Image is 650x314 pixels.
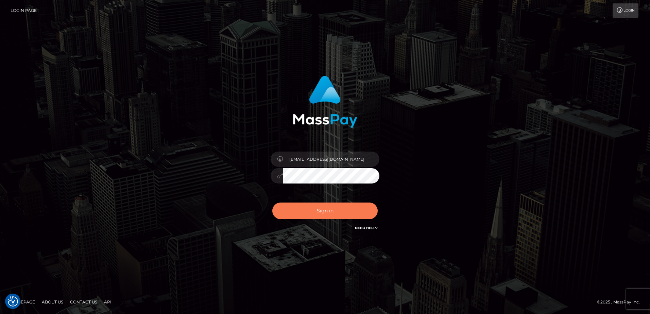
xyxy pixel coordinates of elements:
img: Revisit consent button [8,296,18,307]
a: Need Help? [355,226,378,230]
a: About Us [39,297,66,307]
button: Consent Preferences [8,296,18,307]
div: © 2025 , MassPay Inc. [597,298,645,306]
a: Login [613,3,638,18]
button: Sign in [272,203,378,219]
a: Login Page [11,3,37,18]
img: MassPay Login [293,76,357,128]
input: Username... [283,152,379,167]
a: Contact Us [67,297,100,307]
a: Homepage [7,297,38,307]
a: API [101,297,114,307]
